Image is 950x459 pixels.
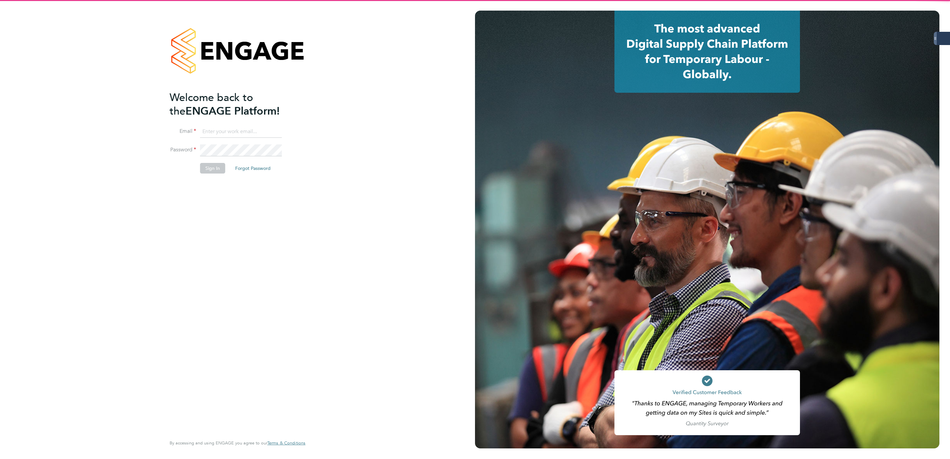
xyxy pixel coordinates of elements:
span: Welcome back to the [170,91,253,118]
button: Sign In [200,163,225,174]
button: Forgot Password [230,163,276,174]
label: Password [170,146,196,153]
span: By accessing and using ENGAGE you agree to our [170,440,305,446]
input: Enter your work email... [200,126,282,138]
span: Terms & Conditions [267,440,305,446]
a: Terms & Conditions [267,440,305,446]
label: Email [170,128,196,135]
h2: ENGAGE Platform! [170,91,299,118]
